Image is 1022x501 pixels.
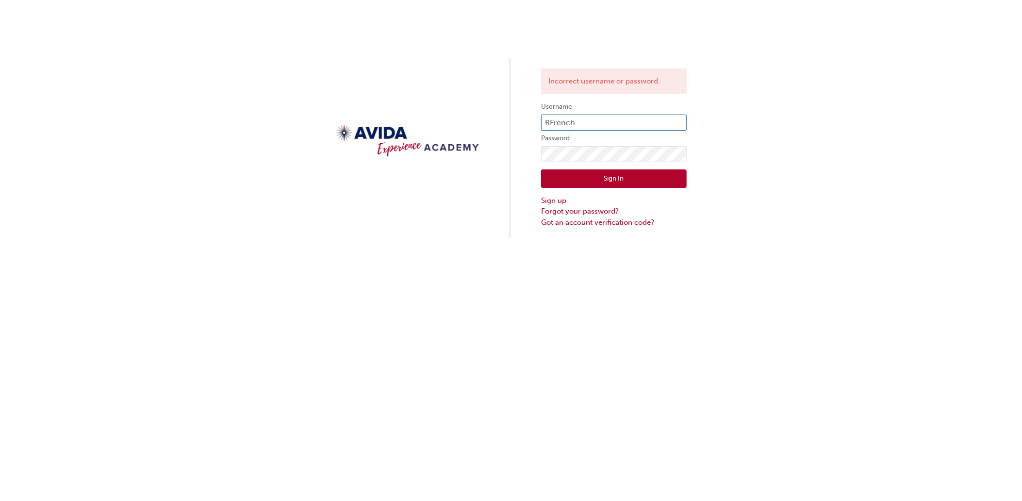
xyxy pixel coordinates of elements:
a: Sign up [541,195,687,206]
button: Sign In [541,169,687,188]
div: Incorrect username or password. [541,68,687,94]
label: Password [541,133,687,144]
input: Username [541,115,687,131]
a: Got an account verification code? [541,217,687,228]
a: Forgot your password? [541,206,687,217]
img: Trak [335,121,481,161]
label: Username [541,101,687,113]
